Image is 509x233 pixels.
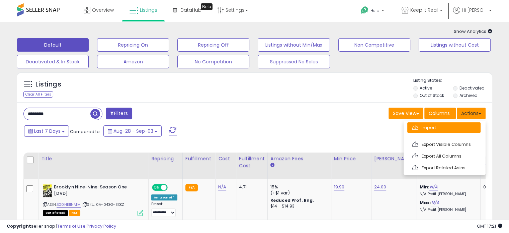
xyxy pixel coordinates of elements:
img: 51mTls807-L._SL40_.jpg [43,184,52,197]
button: No Competition [177,55,249,68]
span: All listings that are currently out of stock and unavailable for purchase on Amazon [43,210,68,216]
a: N/A [431,199,439,206]
span: ON [153,185,161,190]
a: Export Visible Columns [407,139,481,150]
div: Amazon AI * [151,194,177,200]
div: 4.71 [239,184,262,190]
div: Fulfillment Cost [239,155,265,169]
a: Hi [PERSON_NAME] [453,7,492,22]
span: Compared to: [70,128,101,135]
div: Clear All Filters [23,91,53,98]
a: N/A [218,184,226,190]
i: Get Help [360,6,369,14]
small: FBA [185,184,198,191]
div: Fulfillment [185,155,213,162]
div: Title [41,155,146,162]
p: N/A Profit [PERSON_NAME] [420,192,475,196]
button: Listings without Min/Max [258,38,330,52]
button: Repricing Off [177,38,249,52]
span: Show Analytics [454,28,492,35]
span: Hi [PERSON_NAME] [462,7,487,13]
button: Columns [424,108,456,119]
a: 19.99 [334,184,345,190]
a: Export Related Asins [407,163,481,173]
a: Import [407,122,481,133]
a: Export All Columns [407,151,481,161]
span: Listings [140,7,157,13]
a: B00HE11NMM [57,202,81,208]
label: Archived [459,93,477,98]
button: Default [17,38,89,52]
th: The percentage added to the cost of goods (COGS) that forms the calculator for Min & Max prices. [417,153,480,179]
button: Aug-28 - Sep-03 [103,125,162,137]
span: Help [370,8,379,13]
button: Filters [106,108,132,119]
div: Cost [218,155,233,162]
div: Preset: [151,202,177,217]
button: Non Competitive [338,38,410,52]
span: Last 7 Days [34,128,61,134]
p: Listing States: [413,77,492,84]
span: Keep It Real [410,7,438,13]
div: [PERSON_NAME] [374,155,414,162]
h5: Listings [35,80,61,89]
div: Min Price [334,155,368,162]
a: Terms of Use [57,223,86,229]
span: Overview [92,7,114,13]
button: Last 7 Days [24,125,69,137]
span: | SKU: 0A-043G-3XKZ [82,202,124,207]
div: 0 [483,184,504,190]
label: Active [420,85,432,91]
a: Help [355,1,391,22]
div: Amazon Fees [270,155,328,162]
span: FBA [69,210,80,216]
button: Listings without Cost [419,38,491,52]
span: Aug-28 - Sep-03 [113,128,153,134]
label: Out of Stock [420,93,444,98]
button: Actions [457,108,486,119]
button: Deactivated & In Stock [17,55,89,68]
button: Save View [389,108,423,119]
div: 15% [270,184,326,190]
b: Min: [420,184,430,190]
a: 24.00 [374,184,387,190]
div: Repricing [151,155,180,162]
b: Reduced Prof. Rng. [270,197,314,203]
button: Amazon [97,55,169,68]
span: OFF [167,185,177,190]
a: Privacy Policy [87,223,116,229]
a: N/A [429,184,437,190]
button: Suppressed No Sales [258,55,330,68]
div: $14 - $14.93 [270,203,326,209]
button: Repricing On [97,38,169,52]
div: seller snap | | [7,223,116,230]
div: ASIN: [43,184,143,215]
b: Brooklyn Nine-Nine: Season One [DVD] [54,184,135,198]
small: Amazon Fees. [270,162,274,168]
span: 2025-09-11 17:21 GMT [477,223,502,229]
div: (+$1 var) [270,190,326,196]
span: Columns [429,110,450,117]
label: Deactivated [459,85,484,91]
strong: Copyright [7,223,31,229]
p: N/A Profit [PERSON_NAME] [420,208,475,212]
div: Tooltip anchor [201,3,213,10]
b: Max: [420,199,431,206]
span: DataHub [180,7,201,13]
